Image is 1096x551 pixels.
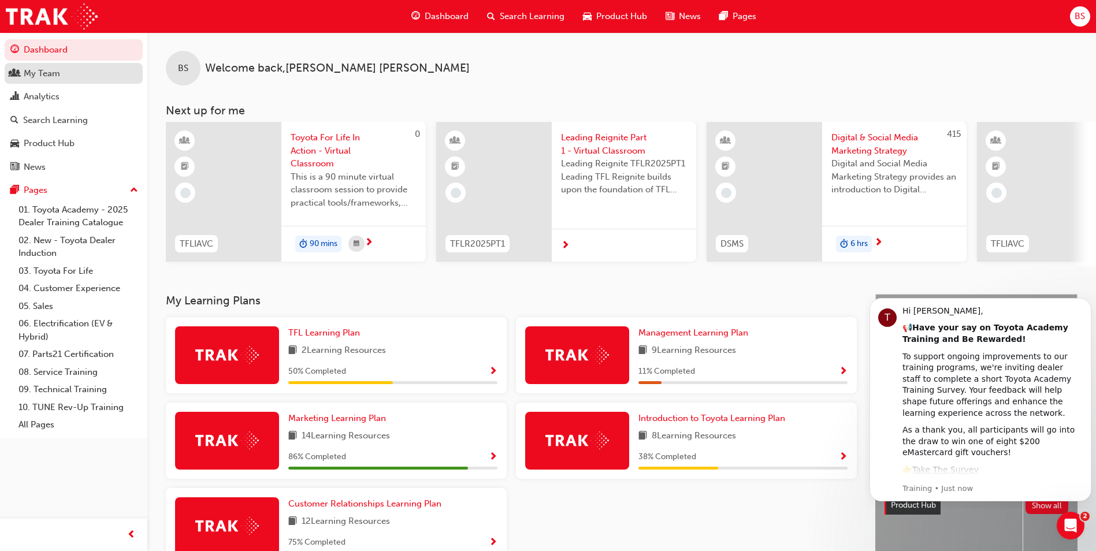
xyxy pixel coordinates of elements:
[5,63,143,84] a: My Team
[195,431,259,449] img: Trak
[415,129,420,139] span: 0
[10,162,19,173] span: news-icon
[130,183,138,198] span: up-icon
[596,10,647,23] span: Product Hub
[302,515,390,529] span: 12 Learning Resources
[638,413,785,423] span: Introduction to Toyota Learning Plan
[288,451,346,464] span: 86 % Completed
[679,10,701,23] span: News
[656,5,710,28] a: news-iconNews
[839,450,848,464] button: Show Progress
[288,412,391,425] a: Marketing Learning Plan
[10,116,18,126] span: search-icon
[402,5,478,28] a: guage-iconDashboard
[411,9,420,24] span: guage-icon
[839,367,848,377] span: Show Progress
[850,237,868,251] span: 6 hrs
[545,431,609,449] img: Trak
[181,133,189,148] span: learningResourceType_INSTRUCTOR_LED-icon
[310,237,337,251] span: 90 mins
[574,5,656,28] a: car-iconProduct Hub
[489,535,497,550] button: Show Progress
[666,9,674,24] span: news-icon
[1080,512,1090,521] span: 2
[5,110,143,131] a: Search Learning
[638,365,695,378] span: 11 % Completed
[840,237,848,252] span: duration-icon
[288,429,297,444] span: book-icon
[489,452,497,463] span: Show Progress
[24,184,47,197] div: Pages
[831,157,957,196] span: Digital and Social Media Marketing Strategy provides an introduction to Digital Marketing and Soc...
[10,45,19,55] span: guage-icon
[205,62,470,75] span: Welcome back , [PERSON_NAME] [PERSON_NAME]
[831,131,957,157] span: Digital & Social Media Marketing Strategy
[291,170,417,210] span: This is a 90 minute virtual classroom session to provide practical tools/frameworks, behaviours a...
[478,5,574,28] a: search-iconSearch Learning
[583,9,592,24] span: car-icon
[288,413,386,423] span: Marketing Learning Plan
[24,137,75,150] div: Product Hub
[24,161,46,174] div: News
[865,288,1096,508] iframe: Intercom notifications message
[10,185,19,196] span: pages-icon
[991,188,1002,198] span: learningRecordVerb_NONE-icon
[489,364,497,379] button: Show Progress
[450,237,505,251] span: TFLR2025PT1
[5,157,143,178] a: News
[991,237,1024,251] span: TFLIAVC
[14,381,143,399] a: 09. Technical Training
[451,133,459,148] span: learningResourceType_INSTRUCTOR_LED-icon
[302,429,390,444] span: 14 Learning Resources
[181,159,189,174] span: booktick-icon
[288,515,297,529] span: book-icon
[299,237,307,252] span: duration-icon
[6,3,98,29] img: Trak
[5,180,143,201] button: Pages
[545,346,609,364] img: Trak
[10,139,19,149] span: car-icon
[14,297,143,315] a: 05. Sales
[500,10,564,23] span: Search Learning
[707,122,967,262] a: 415DSMSDigital & Social Media Marketing StrategyDigital and Social Media Marketing Strategy provi...
[288,498,441,509] span: Customer Relationships Learning Plan
[14,262,143,280] a: 03. Toyota For Life
[992,133,1000,148] span: learningResourceType_INSTRUCTOR_LED-icon
[839,452,848,463] span: Show Progress
[288,497,446,511] a: Customer Relationships Learning Plan
[288,327,360,338] span: TFL Learning Plan
[354,237,359,251] span: calendar-icon
[14,201,143,232] a: 01. Toyota Academy - 2025 Dealer Training Catalogue
[638,429,647,444] span: book-icon
[127,528,136,542] span: prev-icon
[288,536,345,549] span: 75 % Completed
[288,365,346,378] span: 50 % Completed
[195,346,259,364] img: Trak
[23,114,88,127] div: Search Learning
[1075,10,1085,23] span: BS
[365,238,373,248] span: next-icon
[489,538,497,548] span: Show Progress
[451,159,459,174] span: booktick-icon
[733,10,756,23] span: Pages
[5,86,143,107] a: Analytics
[638,326,753,340] a: Management Learning Plan
[5,39,143,61] a: Dashboard
[561,157,687,196] span: Leading Reignite TFLR2025PT1 Leading TFL Reignite builds upon the foundation of TFL Reignite, rea...
[638,451,696,464] span: 38 % Completed
[710,5,766,28] a: pages-iconPages
[451,188,461,198] span: learningRecordVerb_NONE-icon
[195,517,259,535] img: Trak
[166,122,426,262] a: 0TFLIAVCToyota For Life In Action - Virtual ClassroomThis is a 90 minute virtual classroom sessio...
[721,188,731,198] span: learningRecordVerb_NONE-icon
[180,188,191,198] span: learningRecordVerb_NONE-icon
